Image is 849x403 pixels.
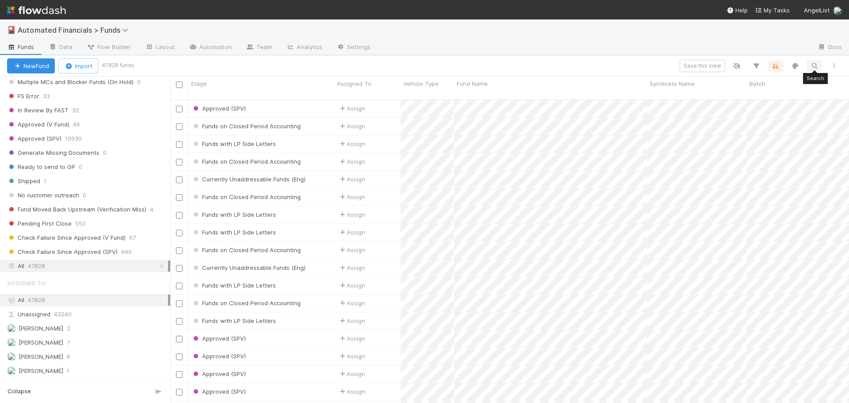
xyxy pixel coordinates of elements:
button: NewFund [7,58,55,73]
span: Funds with LP Side Letters [191,229,276,236]
span: Vehicle Type [403,79,439,88]
span: Fund Name [457,79,488,88]
input: Toggle Row Selected [176,106,183,112]
span: Funds with LP Side Letters [191,282,276,289]
input: Toggle Row Selected [176,318,183,325]
div: Funds with LP Side Letters [191,139,276,148]
span: Assign [338,334,365,343]
span: 7 [67,337,70,348]
span: Funds on Closed Period Accounting [191,246,301,253]
span: 1 [67,365,69,376]
span: Assign [338,281,365,290]
input: Toggle Row Selected [176,389,183,395]
div: Assign [338,299,365,307]
span: 47828 [28,296,45,303]
div: Funds with LP Side Letters [191,228,276,237]
span: Flow Builder [87,42,131,51]
span: 550 [75,218,86,229]
div: Funds with LP Side Letters [191,281,276,290]
span: Assign [338,369,365,378]
span: Approved (SPV) [191,105,246,112]
img: avatar_dbacaa61-7a5b-4cd3-8dce-10af25fe9829.png [7,352,16,361]
div: Help [727,6,748,15]
span: 0 [79,161,82,173]
div: Funds on Closed Period Accounting [191,299,301,307]
div: Funds on Closed Period Accounting [191,192,301,201]
div: Funds on Closed Period Accounting [191,122,301,130]
span: 33 [43,91,50,102]
span: Funds on Closed Period Accounting [191,299,301,307]
input: Toggle Row Selected [176,336,183,342]
span: 46 [73,119,80,130]
button: Save this view [680,60,725,72]
span: Assign [338,104,365,113]
span: Funds with LP Side Letters [191,317,276,324]
span: 940 [121,246,132,257]
span: Assigned To [7,274,46,292]
input: Toggle Row Selected [176,212,183,219]
span: 🎴 [7,26,16,34]
span: 32 [72,105,79,116]
span: Funds with LP Side Letters [191,211,276,218]
span: Syndicate Name [650,79,695,88]
div: Approved (SPV) [191,104,246,113]
span: FS Error [7,91,39,102]
input: Toggle Row Selected [176,159,183,165]
div: Assign [338,210,365,219]
img: avatar_0eb624cc-0333-4941-8870-37d0368512e2.png [7,366,16,375]
input: Toggle Row Selected [176,371,183,378]
span: 0 [103,147,107,158]
span: Funds [7,42,34,51]
span: Approved (V Fund) [7,119,69,130]
span: Funds on Closed Period Accounting [191,193,301,200]
span: Collapse [8,388,31,395]
span: AngelList [804,7,830,14]
span: Assign [338,157,365,166]
div: All [7,261,168,272]
div: Approved (SPV) [191,334,246,343]
span: [PERSON_NAME] [19,325,63,332]
div: Currently Unaddressable Funds (Eng) [191,263,306,272]
span: Fund Moved Back Upstream (Verification Miss) [7,204,146,215]
input: Toggle Row Selected [176,194,183,201]
span: 43240 [54,309,72,320]
a: Settings [329,41,378,55]
div: Currently Unaddressable Funds (Eng) [191,175,306,184]
span: 10930 [65,133,82,144]
span: Assign [338,246,365,254]
a: Layout [138,41,182,55]
span: Currently Unaddressable Funds (Eng) [191,264,306,271]
span: 2 [67,323,70,334]
div: Assign [338,192,365,201]
span: Assign [338,387,365,396]
span: 0 [137,77,141,88]
span: Approved (SPV) [7,133,61,144]
span: Assign [338,263,365,272]
span: Shipped [7,176,40,187]
span: Automated Financials > Funds [18,26,133,35]
div: Assign [338,316,365,325]
input: Toggle Row Selected [176,141,183,148]
span: Approved (SPV) [191,370,246,377]
span: Pending First Close [7,218,72,229]
span: [PERSON_NAME] [19,367,63,374]
span: No customer outreach [7,190,79,201]
div: Approved (SPV) [191,369,246,378]
span: [PERSON_NAME] [19,339,63,346]
a: Automation [182,41,239,55]
a: My Tasks [755,6,790,15]
div: Unassigned [7,309,168,320]
a: Docs [811,41,849,55]
span: Approved (SPV) [191,335,246,342]
span: Assign [338,352,365,361]
span: 0 [83,190,86,201]
input: Toggle Row Selected [176,300,183,307]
